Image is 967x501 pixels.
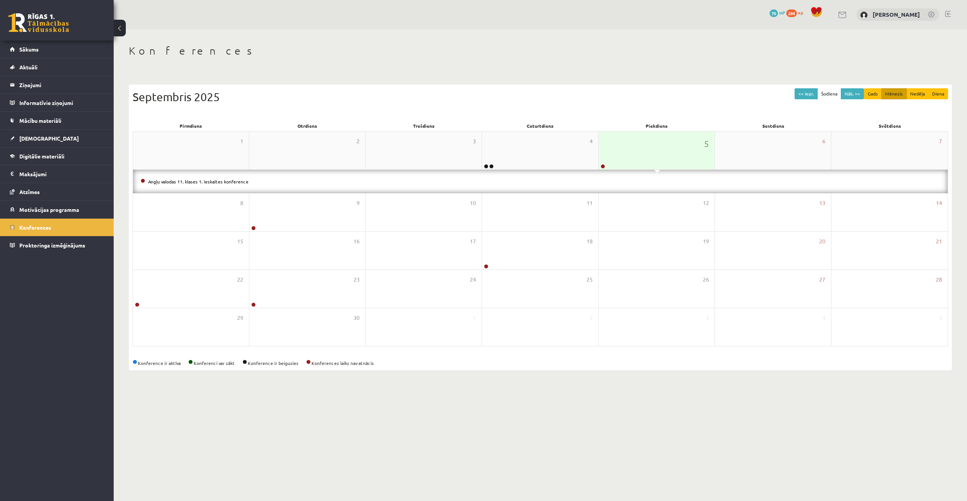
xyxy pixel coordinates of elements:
[19,165,104,183] legend: Maksājumi
[129,44,952,57] h1: Konferences
[939,137,942,146] span: 7
[19,117,61,124] span: Mācību materiāli
[587,237,593,246] span: 18
[798,9,803,16] span: xp
[19,206,79,213] span: Motivācijas programma
[19,46,39,53] span: Sākums
[822,314,825,322] span: 4
[704,137,709,150] span: 5
[832,121,948,131] div: Svētdiena
[10,112,104,129] a: Mācību materiāli
[240,137,243,146] span: 1
[703,237,709,246] span: 19
[860,11,868,19] img: Emīls Čeksters
[779,9,785,16] span: mP
[133,360,948,366] div: Konference ir aktīva Konferenci var sākt Konference ir beigusies Konferences laiks nav atnācis
[19,153,64,160] span: Digitālie materiāli
[587,276,593,284] span: 25
[10,219,104,236] a: Konferences
[928,88,948,99] button: Diena
[237,276,243,284] span: 22
[770,9,778,17] span: 70
[473,314,476,322] span: 1
[240,199,243,207] span: 8
[148,178,249,185] a: Angļu valodas 11. klases 1. ieskaites konference
[936,199,942,207] span: 14
[133,88,948,105] div: Septembris 2025
[936,237,942,246] span: 21
[470,237,476,246] span: 17
[19,135,79,142] span: [DEMOGRAPHIC_DATA]
[715,121,831,131] div: Sestdiena
[939,314,942,322] span: 5
[237,314,243,322] span: 29
[10,201,104,218] a: Motivācijas programma
[864,88,882,99] button: Gads
[366,121,482,131] div: Trešdiena
[19,64,38,70] span: Aktuāli
[10,76,104,94] a: Ziņojumi
[819,199,825,207] span: 13
[841,88,864,99] button: Nāk. >>
[10,236,104,254] a: Proktoringa izmēģinājums
[19,94,104,111] legend: Informatīvie ziņojumi
[770,9,785,16] a: 70 mP
[237,237,243,246] span: 15
[19,188,40,195] span: Atzīmes
[822,137,825,146] span: 6
[19,76,104,94] legend: Ziņojumi
[482,121,598,131] div: Ceturtdiena
[590,137,593,146] span: 4
[10,94,104,111] a: Informatīvie ziņojumi
[786,9,797,17] span: 284
[19,242,85,249] span: Proktoringa izmēģinājums
[8,13,69,32] a: Rīgas 1. Tālmācības vidusskola
[19,224,51,231] span: Konferences
[10,130,104,147] a: [DEMOGRAPHIC_DATA]
[587,199,593,207] span: 11
[786,9,807,16] a: 284 xp
[906,88,929,99] button: Nedēļa
[133,121,249,131] div: Pirmdiena
[354,276,360,284] span: 23
[873,11,920,18] a: [PERSON_NAME]
[473,137,476,146] span: 3
[10,147,104,165] a: Digitālie materiāli
[795,88,818,99] button: << Iepr.
[936,276,942,284] span: 28
[249,121,365,131] div: Otrdiena
[10,183,104,200] a: Atzīmes
[881,88,907,99] button: Mēnesis
[819,237,825,246] span: 20
[817,88,841,99] button: Šodiena
[354,237,360,246] span: 16
[703,276,709,284] span: 26
[706,314,709,322] span: 3
[10,165,104,183] a: Maksājumi
[703,199,709,207] span: 12
[10,41,104,58] a: Sākums
[470,276,476,284] span: 24
[357,199,360,207] span: 9
[10,58,104,76] a: Aktuāli
[470,199,476,207] span: 10
[590,314,593,322] span: 2
[599,121,715,131] div: Piekdiena
[354,314,360,322] span: 30
[357,137,360,146] span: 2
[819,276,825,284] span: 27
